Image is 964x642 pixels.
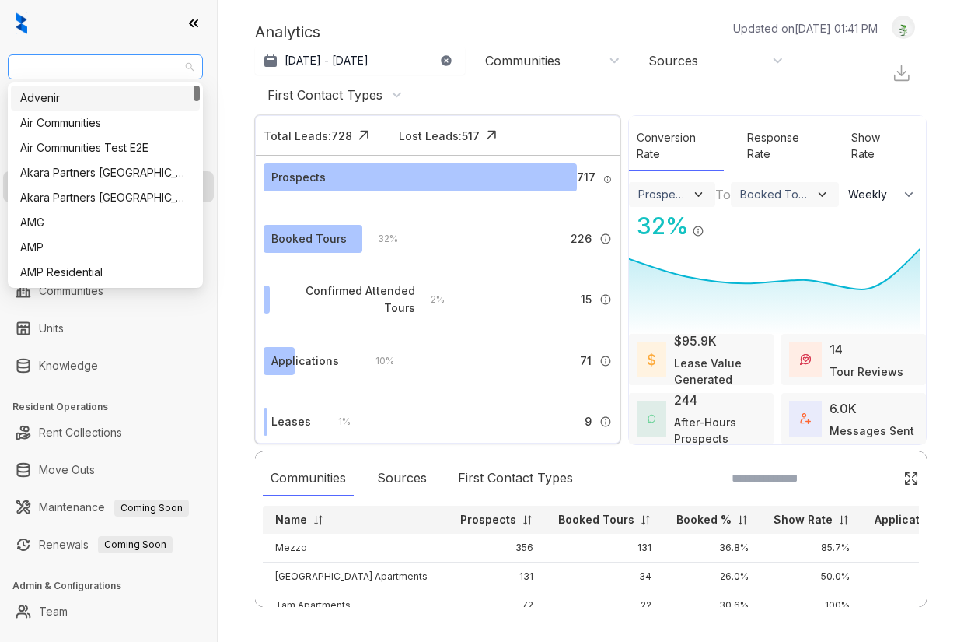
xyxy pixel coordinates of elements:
div: To [715,185,731,204]
p: Booked Tours [558,512,634,528]
div: Prospects [638,188,688,201]
div: Advenir [11,86,200,111]
div: Air Communities [11,111,200,135]
span: Coming Soon [98,536,173,553]
h3: Admin & Configurations [12,579,217,593]
div: Communities [485,52,561,69]
div: 32 % [362,230,398,247]
li: Team [3,596,214,627]
li: Move Outs [3,454,214,486]
a: RenewalsComing Soon [39,529,173,560]
img: sorting [838,514,850,526]
span: 15 [581,291,592,308]
li: Leasing [3,171,214,202]
div: Advenir [20,89,190,107]
img: Info [599,293,612,306]
img: sorting [522,514,533,526]
span: AMG [17,55,194,79]
td: 50.0% [761,563,862,591]
div: 244 [674,391,697,409]
button: Weekly [839,181,926,209]
a: Rent Collections [39,417,122,448]
td: Tam Apartments [263,591,448,620]
img: Info [599,355,612,367]
p: Show Rate [774,512,833,528]
div: Booked Tours [271,230,347,247]
div: Sources [648,52,698,69]
div: Lease Value Generated [674,355,766,388]
td: 131 [546,534,664,563]
span: 717 [577,169,596,186]
p: Applications [875,512,943,528]
div: AMP Residential [11,260,200,285]
div: Sources [369,461,435,496]
li: Maintenance [3,492,214,523]
div: Air Communities [20,114,190,132]
img: ViewFilterArrow [815,187,830,202]
a: Knowledge [39,350,98,381]
div: AMP [20,239,190,256]
button: [DATE] - [DATE] [255,47,465,75]
div: Response Rate [739,121,828,171]
img: logo [16,12,27,34]
p: Analytics [255,20,320,44]
div: Akara Partners [GEOGRAPHIC_DATA] [20,164,190,181]
div: AMG [20,214,190,231]
div: AMP Residential [20,264,190,281]
div: Show Rate [843,121,910,171]
div: After-Hours Prospects [674,414,765,447]
div: Akara Partners [GEOGRAPHIC_DATA] [20,189,190,206]
img: Click Icon [903,471,919,486]
div: 10 % [360,353,394,370]
div: Akara Partners Phoenix [11,185,200,210]
td: 34 [546,563,664,591]
div: 32 % [629,209,689,244]
td: 26.0% [664,563,761,591]
p: [DATE] - [DATE] [285,53,368,68]
img: Download [892,63,911,82]
td: Mezzo [263,534,448,563]
img: TotalFum [800,413,811,424]
div: Conversion Rate [629,121,724,171]
div: Applications [271,353,339,370]
td: 356 [448,534,546,563]
td: 85.7% [761,534,862,563]
div: Lost Leads: 517 [399,128,480,144]
li: Rent Collections [3,417,214,448]
img: sorting [737,514,749,526]
p: Prospects [460,512,516,528]
div: Tour Reviews [830,363,903,380]
li: Units [3,313,214,344]
div: First Contact Types [450,461,581,496]
div: Messages Sent [830,423,914,439]
td: 30.6% [664,591,761,620]
img: Info [599,416,612,428]
p: Updated on [DATE] 01:41 PM [733,20,878,37]
img: AfterHoursConversations [648,414,656,423]
img: SearchIcon [871,472,884,485]
img: Click Icon [480,124,503,147]
span: Weekly [848,187,896,202]
img: sorting [640,514,651,526]
div: AMP [11,235,200,260]
img: Info [603,175,612,184]
a: Communities [39,275,103,307]
div: Booked Tours [740,188,811,201]
div: $95.9K [674,332,717,350]
img: LeaseValue [648,353,655,366]
div: 1 % [323,413,351,430]
a: Team [39,596,68,627]
li: Knowledge [3,350,214,381]
span: 9 [585,413,592,430]
img: TourReviews [800,354,811,365]
img: Click Icon [352,124,375,147]
div: Communities [263,461,354,496]
div: Total Leads: 728 [264,128,352,144]
h3: Resident Operations [12,400,217,414]
li: Leads [3,104,214,135]
div: 2 % [415,291,445,308]
span: 226 [571,230,592,247]
img: UserAvatar [892,19,914,36]
li: Renewals [3,529,214,560]
img: ViewFilterArrow [691,187,706,202]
